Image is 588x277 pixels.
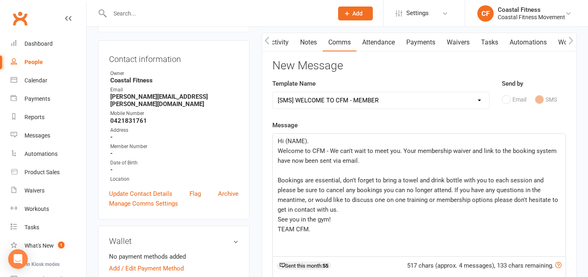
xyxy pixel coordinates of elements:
[262,33,294,52] a: Activity
[218,189,238,199] a: Archive
[24,59,43,65] div: People
[109,199,178,208] a: Manage Comms Settings
[110,150,238,157] strong: -
[189,189,201,199] a: Flag
[24,206,49,212] div: Workouts
[24,40,53,47] div: Dashboard
[11,53,86,71] a: People
[278,137,309,145] span: Hi (NAME).
[109,252,238,261] li: No payment methods added
[11,200,86,218] a: Workouts
[110,126,238,134] div: Address
[24,187,45,194] div: Waivers
[11,126,86,145] a: Messages
[110,117,238,124] strong: 0421831761
[109,237,238,246] h3: Wallet
[109,51,238,64] h3: Contact information
[272,60,566,72] h3: New Message
[110,159,238,167] div: Date of Birth
[502,79,523,89] label: Send by
[10,8,30,29] a: Clubworx
[406,4,429,22] span: Settings
[477,5,494,22] div: CF
[11,163,86,182] a: Product Sales
[11,108,86,126] a: Reports
[110,143,238,151] div: Member Number
[277,261,331,270] div: Sent this month:
[278,216,331,223] span: See you in the gym!
[110,93,238,108] strong: [PERSON_NAME][EMAIL_ADDRESS][PERSON_NAME][DOMAIN_NAME]
[294,33,323,52] a: Notes
[24,77,47,84] div: Calendar
[407,261,561,270] div: 517 chars (approx. 4 messages), 133 chars remaining.
[107,8,327,19] input: Search...
[272,120,298,130] label: Message
[278,147,558,164] span: Welcome to CFM - We can't wait to meet you. Your membership waiver and link to the booking system...
[441,33,475,52] a: Waivers
[11,145,86,163] a: Automations
[110,86,238,94] div: Email
[24,114,45,120] div: Reports
[11,35,86,53] a: Dashboard
[109,189,172,199] a: Update Contact Details
[11,218,86,237] a: Tasks
[11,182,86,200] a: Waivers
[401,33,441,52] a: Payments
[338,7,373,20] button: Add
[475,33,504,52] a: Tasks
[504,33,552,52] a: Automations
[498,6,565,13] div: Coastal Fitness
[110,110,238,117] div: Mobile Number
[8,249,28,269] div: Open Intercom Messenger
[24,169,60,175] div: Product Sales
[110,133,238,141] strong: -
[11,90,86,108] a: Payments
[24,242,54,249] div: What's New
[109,264,184,273] a: Add / Edit Payment Method
[24,151,58,157] div: Automations
[110,175,238,183] div: Location
[11,71,86,90] a: Calendar
[11,237,86,255] a: What's New1
[323,33,356,52] a: Comms
[352,10,363,17] span: Add
[24,224,39,230] div: Tasks
[110,77,238,84] strong: Coastal Fitness
[278,226,310,233] span: TEAM CFM.
[356,33,401,52] a: Attendance
[24,132,50,139] div: Messages
[498,13,565,21] div: Coastal Fitness Movement
[58,242,65,248] span: 1
[110,166,238,173] strong: -
[323,263,328,269] strong: 55
[24,95,50,102] div: Payments
[110,70,238,78] div: Owner
[278,177,560,213] span: Bookings are essential, don't forget to bring a towel and drink bottle with you to each session a...
[272,79,316,89] label: Template Name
